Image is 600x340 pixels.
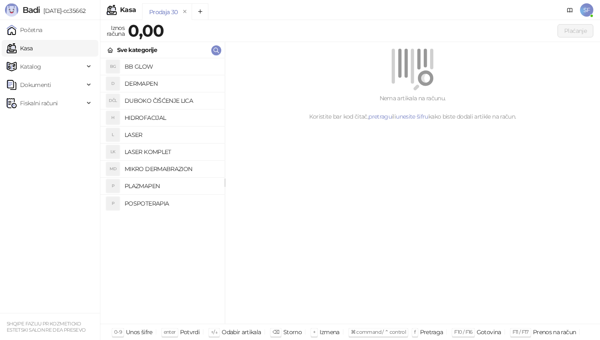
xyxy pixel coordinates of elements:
span: enter [164,329,176,335]
span: f [414,329,415,335]
button: Add tab [192,3,208,20]
span: + [313,329,315,335]
div: Odabir artikala [222,327,261,338]
div: Sve kategorije [117,45,157,55]
small: SHQIPE FAZLIU PR KOZMETICKO ESTETSKI SALON RE DEA PRESEVO [7,321,85,333]
span: Fiskalni računi [20,95,57,112]
img: Logo [5,3,18,17]
span: ↑/↓ [211,329,217,335]
h4: DERMAPEN [125,77,218,90]
span: 0-9 [114,329,122,335]
a: Dokumentacija [563,3,577,17]
div: Potvrdi [180,327,200,338]
div: P [106,197,120,210]
h4: MIKRO DERMABRAZION [125,162,218,176]
div: Nema artikala na računu. Koristite bar kod čitač, ili kako biste dodali artikle na račun. [235,94,590,121]
h4: DUBOKO ČIŠĆENJE LICA [125,94,218,107]
h4: BB GLOW [125,60,218,73]
a: unesite šifru [396,113,428,120]
div: DČL [106,94,120,107]
span: ⌫ [272,329,279,335]
div: Izmena [320,327,339,338]
h4: LASER [125,128,218,141]
h4: LASER KOMPLET [125,145,218,159]
a: Početna [7,22,42,38]
div: Prenos na račun [533,327,576,338]
div: Pretraga [420,327,443,338]
div: MD [106,162,120,176]
span: ⌘ command / ⌃ control [351,329,406,335]
div: P [106,179,120,193]
div: LK [106,145,120,159]
div: D [106,77,120,90]
h4: HIDROFACIJAL [125,111,218,124]
div: Storno [283,327,302,338]
div: Gotovina [477,327,501,338]
button: remove [180,8,190,15]
div: Prodaja 30 [149,7,178,17]
div: L [106,128,120,141]
div: H [106,111,120,124]
h4: PLAZMAPEN [125,179,218,193]
button: Plaćanje [557,24,593,37]
strong: 0,00 [128,20,164,41]
span: [DATE]-cc35662 [40,7,85,15]
div: BG [106,60,120,73]
a: pretragu [368,113,392,120]
div: grid [100,58,225,324]
span: Dokumenti [20,77,51,93]
h4: POSPOTERAPIA [125,197,218,210]
span: Badi [22,5,40,15]
a: Kasa [7,40,32,57]
div: Unos šifre [126,327,152,338]
span: F10 / F16 [454,329,472,335]
span: F11 / F17 [512,329,529,335]
div: Kasa [120,7,136,13]
span: Katalog [20,58,41,75]
span: SF [580,3,593,17]
div: Iznos računa [105,22,126,39]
